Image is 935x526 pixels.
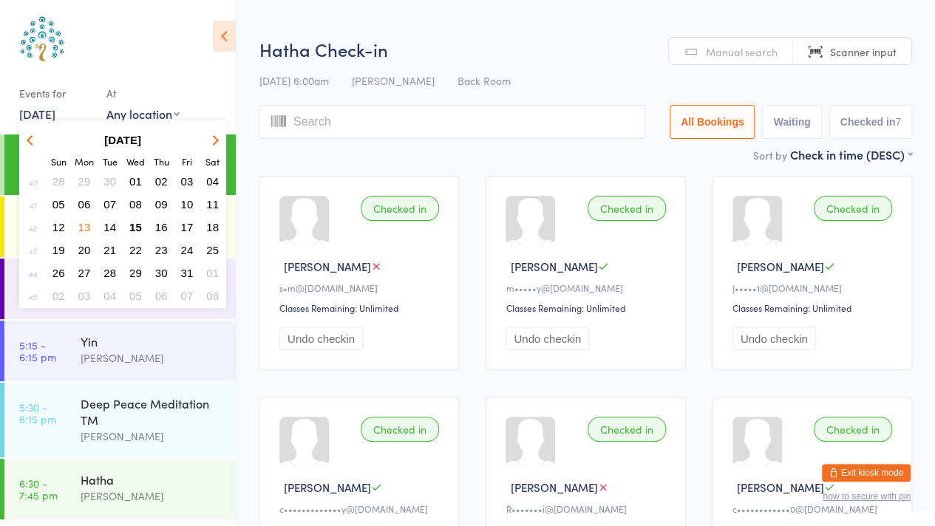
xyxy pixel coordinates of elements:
[352,73,435,88] span: [PERSON_NAME]
[205,155,220,168] small: Saturday
[510,479,597,495] span: [PERSON_NAME]
[150,263,173,283] button: 30
[181,290,194,302] span: 07
[150,194,173,214] button: 09
[103,267,116,279] span: 28
[73,194,96,214] button: 06
[29,199,36,211] em: 41
[4,259,236,319] a: 11:00 -12:15 pmEasy Floor Stretch[PERSON_NAME]
[98,263,121,283] button: 28
[52,221,65,233] span: 12
[73,217,96,237] button: 13
[98,240,121,260] button: 21
[103,198,116,211] span: 07
[706,44,778,59] span: Manual search
[822,464,911,482] button: Exit kiosk mode
[4,383,236,457] a: 5:30 -6:15 pmDeep Peace Meditation TM[PERSON_NAME]
[732,502,897,515] div: c••••••••••••0@[DOMAIN_NAME]
[98,194,121,214] button: 07
[52,175,65,188] span: 28
[814,417,892,442] div: Checked in
[830,44,897,59] span: Scanner input
[73,286,96,306] button: 03
[181,267,194,279] span: 31
[51,155,67,168] small: Sunday
[98,217,121,237] button: 14
[181,198,194,211] span: 10
[73,171,96,191] button: 29
[129,267,142,279] span: 29
[181,244,194,256] span: 24
[814,196,892,221] div: Checked in
[98,171,121,191] button: 30
[284,259,371,274] span: [PERSON_NAME]
[510,259,597,274] span: [PERSON_NAME]
[81,395,223,428] div: Deep Peace Meditation TM
[28,267,37,279] em: 44
[4,197,236,257] a: 9:30 -10:30 amgentle morning Flow[PERSON_NAME]
[588,417,666,442] div: Checked in
[124,286,147,306] button: 05
[129,175,142,188] span: 01
[206,290,219,302] span: 08
[103,155,118,168] small: Tuesday
[75,155,94,168] small: Monday
[150,171,173,191] button: 02
[106,106,180,122] div: Any location
[129,290,142,302] span: 05
[155,244,168,256] span: 23
[4,459,236,519] a: 6:30 -7:45 pmHatha[PERSON_NAME]
[78,198,91,211] span: 06
[47,240,70,260] button: 19
[126,155,145,168] small: Wednesday
[129,198,142,211] span: 08
[28,176,37,188] em: 40
[47,171,70,191] button: 28
[206,198,219,211] span: 11
[259,73,329,88] span: [DATE] 6:00am
[124,194,147,214] button: 08
[129,221,142,233] span: 15
[732,281,897,294] div: J•••••1@[DOMAIN_NAME]
[753,148,787,163] label: Sort by
[506,281,670,294] div: m•••••y@[DOMAIN_NAME]
[124,263,147,283] button: 29
[279,327,363,350] button: Undo checkin
[47,286,70,306] button: 02
[201,240,224,260] button: 25
[506,327,589,350] button: Undo checkin
[78,244,91,256] span: 20
[790,146,912,163] div: Check in time (DESC)
[78,290,91,302] span: 03
[73,240,96,260] button: 20
[98,286,121,306] button: 04
[103,221,116,233] span: 14
[259,105,645,139] input: Search
[155,175,168,188] span: 02
[206,175,219,188] span: 04
[361,417,439,442] div: Checked in
[895,116,901,128] div: 7
[4,134,236,195] a: 6:00 -7:00 amHatha[PERSON_NAME]
[506,502,670,515] div: R•••••••i@[DOMAIN_NAME]
[259,37,912,61] h2: Hatha Check-in
[104,134,141,146] strong: [DATE]
[19,81,92,106] div: Events for
[81,471,223,488] div: Hatha
[4,321,236,381] a: 5:15 -6:15 pmYin[PERSON_NAME]
[52,244,65,256] span: 19
[181,175,194,188] span: 03
[182,155,192,168] small: Friday
[206,244,219,256] span: 25
[201,263,224,283] button: 01
[206,221,219,233] span: 18
[124,217,147,237] button: 15
[155,221,168,233] span: 16
[206,267,219,279] span: 01
[155,267,168,279] span: 30
[361,196,439,221] div: Checked in
[732,327,816,350] button: Undo checkin
[176,194,199,214] button: 10
[150,240,173,260] button: 23
[81,333,223,349] div: Yin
